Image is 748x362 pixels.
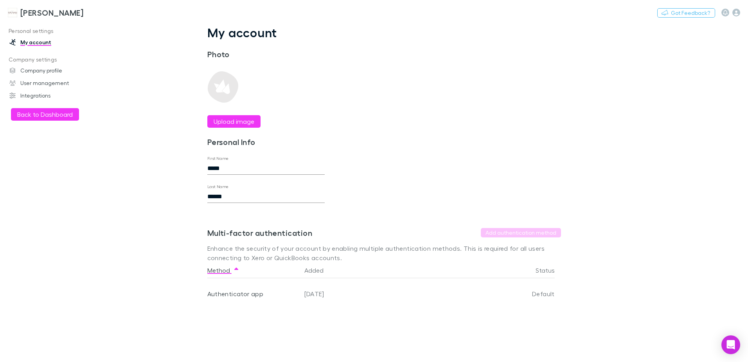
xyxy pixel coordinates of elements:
[484,278,555,310] div: Default
[207,278,298,310] div: Authenticator app
[301,278,484,310] div: [DATE]
[20,8,83,17] h3: [PERSON_NAME]
[481,228,561,237] button: Add authentication method
[207,25,561,40] h1: My account
[11,108,79,121] button: Back to Dashboard
[2,36,106,49] a: My account
[207,228,312,237] h3: Multi-factor authentication
[3,3,88,22] a: [PERSON_NAME]
[207,137,325,147] h3: Personal Info
[2,89,106,102] a: Integrations
[207,184,229,190] label: Last Name
[2,64,106,77] a: Company profile
[207,244,561,262] p: Enhance the security of your account by enabling multiple authentication methods. This is require...
[207,156,229,161] label: First Name
[304,262,333,278] button: Added
[207,49,325,59] h3: Photo
[207,71,239,103] img: Preview
[2,77,106,89] a: User management
[2,26,106,36] p: Personal settings
[8,8,17,17] img: Hales Douglass's Logo
[721,335,740,354] div: Open Intercom Messenger
[207,115,261,128] button: Upload image
[536,262,564,278] button: Status
[207,262,239,278] button: Method
[214,117,254,126] label: Upload image
[2,55,106,65] p: Company settings
[657,8,715,18] button: Got Feedback?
